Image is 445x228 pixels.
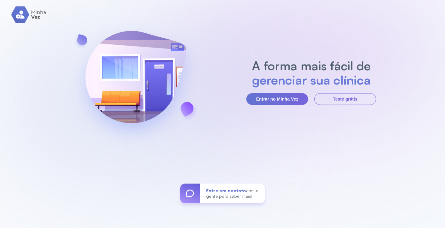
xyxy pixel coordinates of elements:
[249,59,374,73] h2: A forma mais fácil de
[11,6,47,23] img: logo.svg
[314,93,376,105] button: Teste grátis
[206,188,246,193] span: Entre em contato
[69,15,202,149] img: banner-login.svg
[246,93,308,105] button: Entrar no Minha Vez
[200,184,265,203] div: com a gente para saber mais!
[180,184,265,203] a: Entre em contatocom a gente para saber mais!
[249,73,374,87] h2: gerenciar sua clínica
